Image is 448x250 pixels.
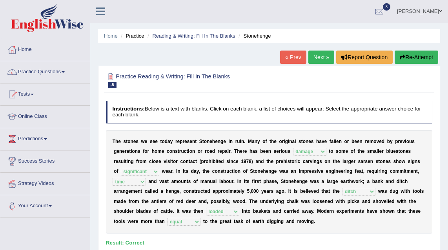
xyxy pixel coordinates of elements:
b: m [142,159,147,164]
b: p [180,139,182,144]
b: a [319,139,322,144]
b: h [152,149,155,154]
b: b [351,139,354,144]
b: n [289,139,292,144]
b: r [114,159,116,164]
b: o [204,139,207,144]
b: o [206,159,208,164]
b: c [180,159,183,164]
b: t [270,139,271,144]
b: i [170,159,171,164]
b: e [393,149,396,154]
a: « Prev [280,51,306,64]
b: s [274,149,277,154]
b: r [125,149,127,154]
h4: Below is a text with blanks. Click on each blank, a list of choices will appear: Select the appro... [106,101,433,123]
b: e [337,159,340,164]
b: a [168,139,170,144]
b: h [249,149,252,154]
b: c [167,149,169,154]
b: o [291,159,294,164]
b: a [344,159,346,164]
b: i [215,159,217,164]
b: t [178,149,179,154]
a: Success Stories [0,150,90,170]
b: . [230,149,231,154]
b: o [339,149,341,154]
b: o [373,139,376,144]
b: e [118,139,121,144]
li: Stonehenge [237,32,271,40]
b: r [205,149,207,154]
b: t [398,149,400,154]
b: i [131,149,132,154]
b: t [125,159,127,164]
b: v [322,139,324,144]
b: 7 [246,159,249,164]
b: i [312,159,313,164]
li: Practice [119,32,144,40]
b: h [316,139,319,144]
b: f [143,149,144,154]
b: i [211,159,213,164]
b: T [113,139,115,144]
b: . [244,139,245,144]
b: t [290,159,291,164]
b: r [229,149,230,154]
b: t [333,159,335,164]
b: T [234,149,237,154]
b: p [201,159,204,164]
b: o [127,139,130,144]
b: e [117,149,119,154]
b: d [382,139,384,144]
b: b [386,149,389,154]
b: p [222,149,225,154]
b: ) [251,159,253,164]
b: s [187,139,190,144]
b: s [138,149,140,154]
b: l [333,139,335,144]
b: i [281,149,282,154]
b: l [335,139,336,144]
b: o [324,159,327,164]
b: e [177,139,180,144]
a: Home [0,39,90,58]
b: e [122,149,125,154]
b: i [229,139,230,144]
a: Reading & Writing: Fill In The Blanks [152,33,235,39]
b: e [336,139,339,144]
b: S [199,139,202,144]
b: n [403,149,406,154]
b: n [328,159,330,164]
b: o [207,149,209,154]
b: o [162,139,165,144]
b: h [209,159,211,164]
b: e [276,149,279,154]
b: n [119,149,122,154]
b: n [130,139,133,144]
b: f [136,159,138,164]
b: a [127,149,129,154]
b: o [198,149,200,154]
b: e [271,159,273,164]
b: d [165,139,168,144]
b: b [260,149,263,154]
a: Strategy Videos [0,173,90,192]
b: a [255,159,258,164]
b: n [268,149,271,154]
b: m [370,149,374,154]
b: n [186,159,188,164]
b: i [166,159,168,164]
b: e [240,149,243,154]
a: Online Class [0,106,90,125]
b: t [129,149,131,154]
b: s [156,159,158,164]
b: o [132,149,135,154]
b: o [173,159,176,164]
b: i [405,139,406,144]
b: n [218,139,220,144]
b: y [170,139,173,144]
b: v [310,159,313,164]
b: r [398,139,400,144]
b: a [374,149,377,154]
